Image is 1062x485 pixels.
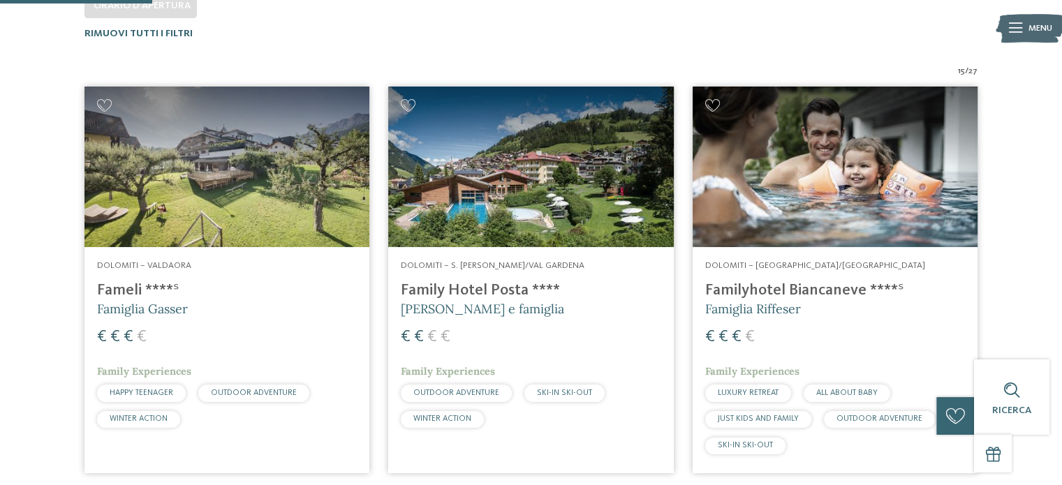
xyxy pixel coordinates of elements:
[745,329,755,345] span: €
[388,87,673,473] a: Cercate un hotel per famiglie? Qui troverete solo i migliori! Dolomiti – S. [PERSON_NAME]/Val Gar...
[110,389,173,397] span: HAPPY TEENAGER
[965,65,968,77] span: /
[94,1,191,10] span: Orario d'apertura
[97,329,107,345] span: €
[705,301,801,317] span: Famiglia Riffeser
[401,281,661,300] h4: Family Hotel Posta ****
[693,87,978,473] a: Cercate un hotel per famiglie? Qui troverete solo i migliori! Dolomiti – [GEOGRAPHIC_DATA]/[GEOGR...
[968,65,978,77] span: 27
[718,441,773,449] span: SKI-IN SKI-OUT
[388,87,673,247] img: Cercate un hotel per famiglie? Qui troverete solo i migliori!
[705,365,799,378] span: Family Experiences
[414,329,424,345] span: €
[110,415,168,423] span: WINTER ACTION
[441,329,450,345] span: €
[705,261,925,270] span: Dolomiti – [GEOGRAPHIC_DATA]/[GEOGRAPHIC_DATA]
[401,301,564,317] span: [PERSON_NAME] e famiglia
[137,329,147,345] span: €
[705,329,715,345] span: €
[401,365,495,378] span: Family Experiences
[97,365,191,378] span: Family Experiences
[816,389,878,397] span: ALL ABOUT BABY
[718,389,779,397] span: LUXURY RETREAT
[124,329,133,345] span: €
[97,301,188,317] span: Famiglia Gasser
[836,415,922,423] span: OUTDOOR ADVENTURE
[211,389,297,397] span: OUTDOOR ADVENTURE
[401,329,411,345] span: €
[84,87,369,473] a: Cercate un hotel per famiglie? Qui troverete solo i migliori! Dolomiti – Valdaora Fameli ****ˢ Fa...
[537,389,592,397] span: SKI-IN SKI-OUT
[84,29,193,38] span: Rimuovi tutti i filtri
[427,329,437,345] span: €
[732,329,742,345] span: €
[992,405,1031,415] span: Ricerca
[110,329,120,345] span: €
[413,415,471,423] span: WINTER ACTION
[401,261,584,270] span: Dolomiti – S. [PERSON_NAME]/Val Gardena
[718,415,799,423] span: JUST KIDS AND FAMILY
[718,329,728,345] span: €
[413,389,499,397] span: OUTDOOR ADVENTURE
[693,87,978,247] img: Cercate un hotel per famiglie? Qui troverete solo i migliori!
[97,261,191,270] span: Dolomiti – Valdaora
[705,281,965,300] h4: Familyhotel Biancaneve ****ˢ
[84,87,369,247] img: Cercate un hotel per famiglie? Qui troverete solo i migliori!
[958,65,965,77] span: 15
